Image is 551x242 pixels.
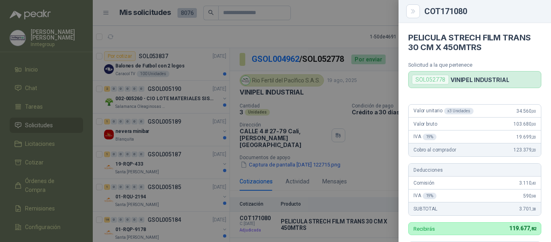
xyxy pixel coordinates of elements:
button: Close [408,6,418,16]
p: Solicitud a la que pertenece [408,62,541,68]
span: ,00 [531,122,536,126]
span: ,00 [531,109,536,114]
span: Comisión [413,180,434,186]
span: 3.110 [519,180,536,186]
div: COT171080 [424,7,541,15]
div: 19 % [423,193,437,199]
span: ,82 [530,226,536,231]
span: ,20 [531,148,536,152]
span: Valor bruto [413,121,437,127]
span: IVA [413,193,436,199]
p: Recibirás [413,226,435,231]
p: VINIPEL INDUSTRIAL [451,76,509,83]
span: 3.701 [519,206,536,212]
span: SUBTOTAL [413,206,437,212]
span: 119.677 [509,225,536,231]
div: 19 % [423,134,437,140]
span: 19.699 [516,134,536,140]
span: ,98 [531,194,536,198]
span: 590 [523,193,536,199]
span: IVA [413,134,436,140]
span: 103.680 [513,121,536,127]
div: SOL052778 [412,75,449,84]
span: 34.560 [516,108,536,114]
span: ,38 [531,207,536,211]
h4: PELICULA STRECH FILM TRANS 30 CM X 450MTRS [408,33,541,52]
span: ,40 [531,181,536,185]
span: Cobro al comprador [413,147,456,153]
span: Valor unitario [413,108,474,114]
span: ,20 [531,135,536,139]
span: Deducciones [413,167,442,173]
span: 123.379 [513,147,536,153]
div: x 3 Unidades [444,108,474,114]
